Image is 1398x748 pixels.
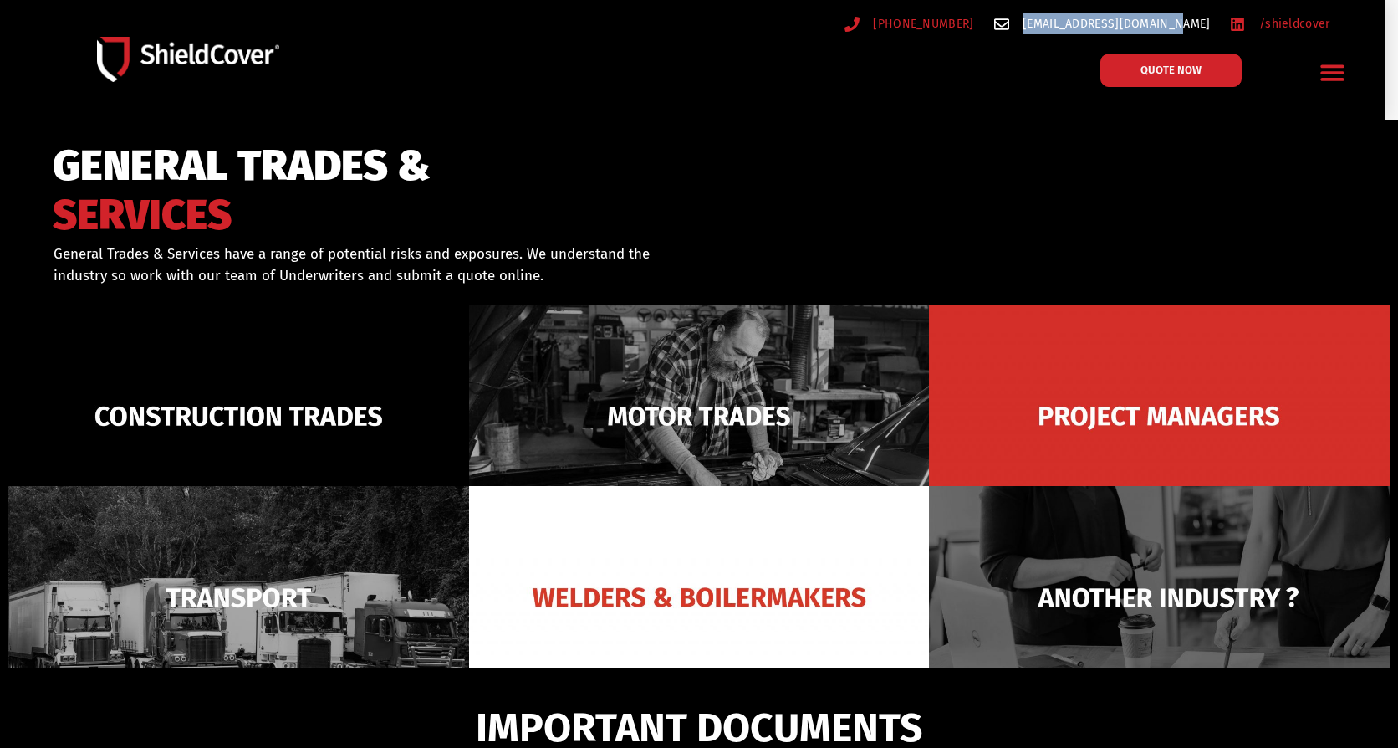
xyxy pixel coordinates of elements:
a: QUOTE NOW [1100,54,1242,87]
iframe: LiveChat chat widget [1070,151,1398,748]
p: General Trades & Services have a range of potential risks and exposures. We understand the indust... [54,243,677,286]
span: QUOTE NOW [1140,64,1202,75]
span: IMPORTANT DOCUMENTS [476,712,922,744]
img: Shield-Cover-Underwriting-Australia-logo-full [97,37,279,81]
span: [EMAIL_ADDRESS][DOMAIN_NAME] [1018,13,1210,34]
a: [PHONE_NUMBER] [844,13,974,34]
span: /shieldcover [1255,13,1330,34]
a: /shieldcover [1230,13,1329,34]
div: Menu Toggle [1313,53,1352,92]
span: GENERAL TRADES & [53,149,431,183]
a: [EMAIL_ADDRESS][DOMAIN_NAME] [994,13,1211,34]
span: [PHONE_NUMBER] [869,13,973,34]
